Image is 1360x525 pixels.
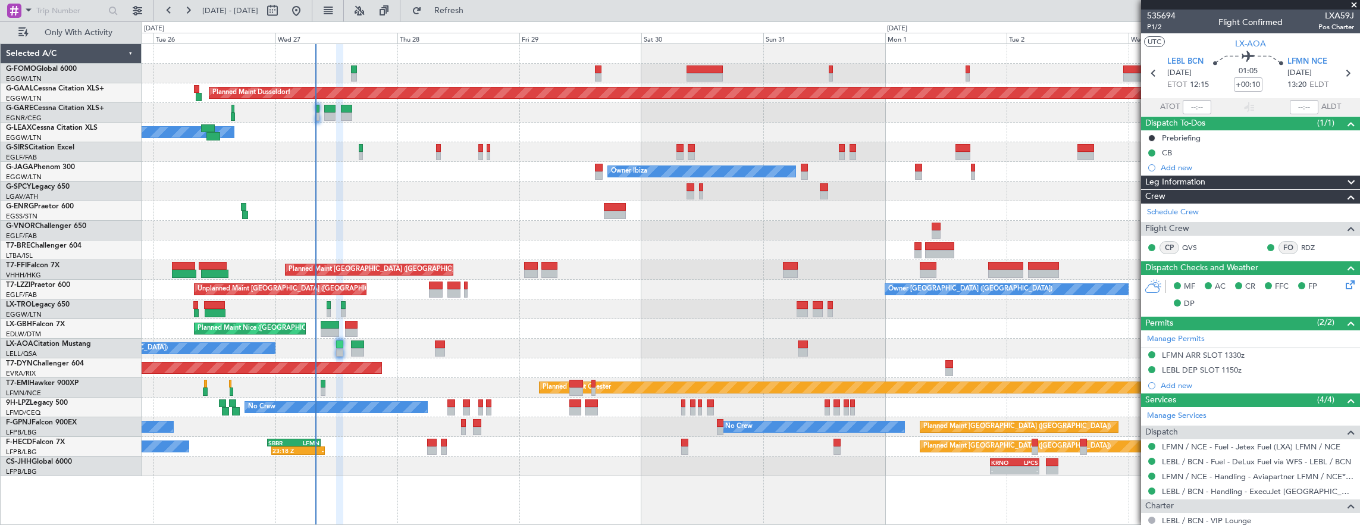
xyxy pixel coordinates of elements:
[6,144,74,151] a: G-SIRSCitation Excel
[1162,133,1201,143] div: Prebriefing
[6,65,36,73] span: G-FOMO
[6,232,37,240] a: EGLF/FAB
[887,24,907,34] div: [DATE]
[212,84,290,102] div: Planned Maint Dusseldorf
[888,280,1052,298] div: Owner [GEOGRAPHIC_DATA] ([GEOGRAPHIC_DATA])
[1317,117,1334,129] span: (1/1)
[1184,298,1195,310] span: DP
[6,282,30,289] span: T7-LZZI
[1167,56,1204,68] span: LEBL BCN
[6,419,32,426] span: F-GPNJ
[1162,486,1354,496] a: LEBL / BCN - Handling - ExecuJet [GEOGRAPHIC_DATA] [PERSON_NAME]/BCN
[1162,457,1351,467] a: LEBL / BCN - Fuel - DeLux Fuel via WFS - LEBL / BCN
[1145,190,1165,204] span: Crew
[6,242,30,249] span: T7-BRE
[298,447,324,454] div: -
[6,448,37,457] a: LFPB/LBG
[6,144,29,151] span: G-SIRS
[1145,117,1205,130] span: Dispatch To-Dos
[6,380,79,387] a: T7-EMIHawker 900XP
[611,162,647,180] div: Owner Ibiza
[1321,101,1341,113] span: ALDT
[1190,79,1209,91] span: 12:15
[6,114,42,123] a: EGNR/CEG
[1160,241,1179,254] div: CP
[6,153,37,162] a: EGLF/FAB
[1147,207,1199,218] a: Schedule Crew
[248,398,275,416] div: No Crew
[6,212,37,221] a: EGSS/STN
[6,223,35,230] span: G-VNOR
[1015,459,1038,466] div: LPCS
[923,418,1111,436] div: Planned Maint [GEOGRAPHIC_DATA] ([GEOGRAPHIC_DATA])
[1145,393,1176,407] span: Services
[6,85,104,92] a: G-GAALCessna Citation XLS+
[1162,350,1245,360] div: LFMN ARR SLOT 1330z
[6,164,33,171] span: G-JAGA
[6,105,104,112] a: G-GARECessna Citation XLS+
[1160,101,1180,113] span: ATOT
[6,183,32,190] span: G-SPCY
[641,33,763,43] div: Sat 30
[1245,281,1255,293] span: CR
[6,330,41,339] a: EDLW/DTM
[6,133,42,142] a: EGGW/LTN
[1215,281,1226,293] span: AC
[1147,10,1176,22] span: 535694
[31,29,126,37] span: Only With Activity
[1167,79,1187,91] span: ETOT
[6,251,33,260] a: LTBA/ISL
[6,321,32,328] span: LX-GBH
[268,439,294,446] div: SBBR
[6,321,65,328] a: LX-GBHFalcon 7X
[1145,222,1189,236] span: Flight Crew
[289,261,487,279] div: Planned Maint [GEOGRAPHIC_DATA] ([GEOGRAPHIC_DATA] Intl)
[6,282,70,289] a: T7-LZZIPraetor 600
[543,379,611,396] div: Planned Maint Chester
[272,447,298,454] div: 23:18 Z
[6,94,42,103] a: EGGW/LTN
[1162,471,1354,482] a: LFMN / NCE - Handling - Aviapartner LFMN / NCE*****MY HANDLING****
[1318,22,1354,32] span: Pos Charter
[6,380,29,387] span: T7-EMI
[1287,67,1312,79] span: [DATE]
[6,301,70,308] a: LX-TROLegacy 650
[202,5,258,16] span: [DATE] - [DATE]
[6,290,37,299] a: EGLF/FAB
[6,262,27,269] span: T7-FFI
[275,33,397,43] div: Wed 27
[6,360,33,367] span: T7-DYN
[6,310,42,319] a: EGGW/LTN
[1218,16,1283,29] div: Flight Confirmed
[6,419,77,426] a: F-GPNJFalcon 900EX
[294,439,319,446] div: LFMN
[13,23,129,42] button: Only With Activity
[1015,467,1038,474] div: -
[198,320,330,337] div: Planned Maint Nice ([GEOGRAPHIC_DATA])
[1317,316,1334,329] span: (2/2)
[1287,79,1306,91] span: 13:20
[6,340,33,348] span: LX-AOA
[1308,281,1317,293] span: FP
[1183,100,1211,114] input: --:--
[406,1,478,20] button: Refresh
[6,408,40,417] a: LFMD/CEQ
[36,2,105,20] input: Trip Number
[6,360,84,367] a: T7-DYNChallenger 604
[6,192,38,201] a: LGAV/ATH
[6,349,37,358] a: LELL/QSA
[1287,56,1327,68] span: LFMN NCE
[6,389,41,398] a: LFMN/NCE
[6,399,68,407] a: 9H-LPZLegacy 500
[1161,380,1354,390] div: Add new
[6,203,34,210] span: G-ENRG
[6,223,86,230] a: G-VNORChallenger 650
[1007,33,1129,43] div: Tue 2
[6,428,37,437] a: LFPB/LBG
[6,369,36,378] a: EVRA/RIX
[1161,162,1354,173] div: Add new
[6,262,59,269] a: T7-FFIFalcon 7X
[153,33,275,43] div: Tue 26
[1318,10,1354,22] span: LXA59J
[1278,241,1298,254] div: FO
